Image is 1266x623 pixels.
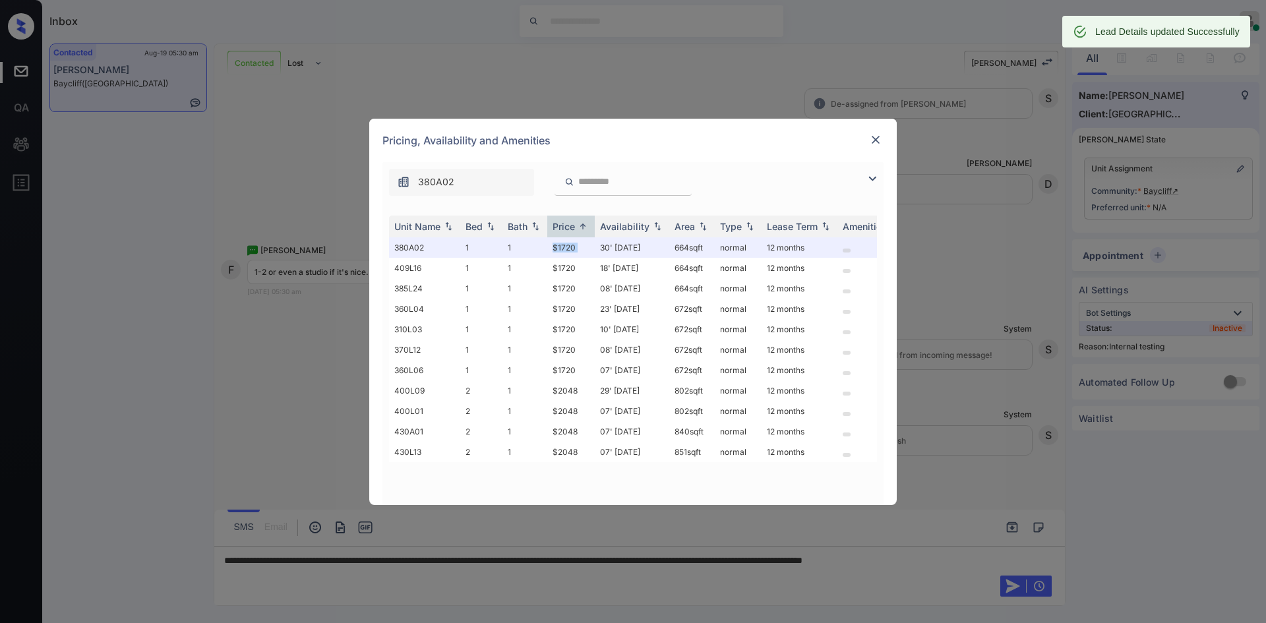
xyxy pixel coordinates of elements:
[547,340,595,360] td: $1720
[715,319,762,340] td: normal
[715,442,762,462] td: normal
[502,299,547,319] td: 1
[547,278,595,299] td: $1720
[600,221,649,232] div: Availability
[669,258,715,278] td: 664 sqft
[460,299,502,319] td: 1
[595,360,669,380] td: 07' [DATE]
[819,222,832,231] img: sorting
[418,175,454,189] span: 380A02
[502,258,547,278] td: 1
[547,421,595,442] td: $2048
[529,222,542,231] img: sorting
[484,222,497,231] img: sorting
[502,237,547,258] td: 1
[389,380,460,401] td: 400L09
[547,237,595,258] td: $1720
[389,340,460,360] td: 370L12
[547,319,595,340] td: $1720
[1095,20,1240,44] div: Lead Details updated Successfully
[460,442,502,462] td: 2
[595,421,669,442] td: 07' [DATE]
[389,278,460,299] td: 385L24
[595,442,669,462] td: 07' [DATE]
[669,360,715,380] td: 672 sqft
[460,319,502,340] td: 1
[397,175,410,189] img: icon-zuma
[669,237,715,258] td: 664 sqft
[394,221,440,232] div: Unit Name
[502,278,547,299] td: 1
[595,278,669,299] td: 08' [DATE]
[843,221,887,232] div: Amenities
[669,299,715,319] td: 672 sqft
[696,222,709,231] img: sorting
[389,360,460,380] td: 360L06
[460,380,502,401] td: 2
[460,401,502,421] td: 2
[595,237,669,258] td: 30' [DATE]
[762,258,837,278] td: 12 months
[715,380,762,401] td: normal
[547,442,595,462] td: $2048
[669,421,715,442] td: 840 sqft
[576,222,589,231] img: sorting
[547,360,595,380] td: $1720
[502,340,547,360] td: 1
[762,401,837,421] td: 12 months
[669,401,715,421] td: 802 sqft
[460,278,502,299] td: 1
[389,299,460,319] td: 360L04
[595,401,669,421] td: 07' [DATE]
[389,401,460,421] td: 400L01
[715,258,762,278] td: normal
[595,319,669,340] td: 10' [DATE]
[762,319,837,340] td: 12 months
[762,299,837,319] td: 12 months
[715,421,762,442] td: normal
[369,119,897,162] div: Pricing, Availability and Amenities
[389,421,460,442] td: 430A01
[595,258,669,278] td: 18' [DATE]
[460,360,502,380] td: 1
[767,221,818,232] div: Lease Term
[564,176,574,188] img: icon-zuma
[762,442,837,462] td: 12 months
[389,237,460,258] td: 380A02
[502,401,547,421] td: 1
[595,299,669,319] td: 23' [DATE]
[715,401,762,421] td: normal
[669,278,715,299] td: 664 sqft
[460,258,502,278] td: 1
[508,221,527,232] div: Bath
[720,221,742,232] div: Type
[715,299,762,319] td: normal
[715,278,762,299] td: normal
[715,340,762,360] td: normal
[502,421,547,442] td: 1
[442,222,455,231] img: sorting
[595,380,669,401] td: 29' [DATE]
[669,442,715,462] td: 851 sqft
[762,278,837,299] td: 12 months
[389,319,460,340] td: 310L03
[715,237,762,258] td: normal
[502,442,547,462] td: 1
[460,421,502,442] td: 2
[553,221,575,232] div: Price
[669,380,715,401] td: 802 sqft
[651,222,664,231] img: sorting
[762,237,837,258] td: 12 months
[547,380,595,401] td: $2048
[675,221,695,232] div: Area
[466,221,483,232] div: Bed
[762,380,837,401] td: 12 months
[762,360,837,380] td: 12 months
[869,133,882,146] img: close
[715,360,762,380] td: normal
[547,258,595,278] td: $1720
[547,401,595,421] td: $2048
[547,299,595,319] td: $1720
[389,258,460,278] td: 409L16
[762,340,837,360] td: 12 months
